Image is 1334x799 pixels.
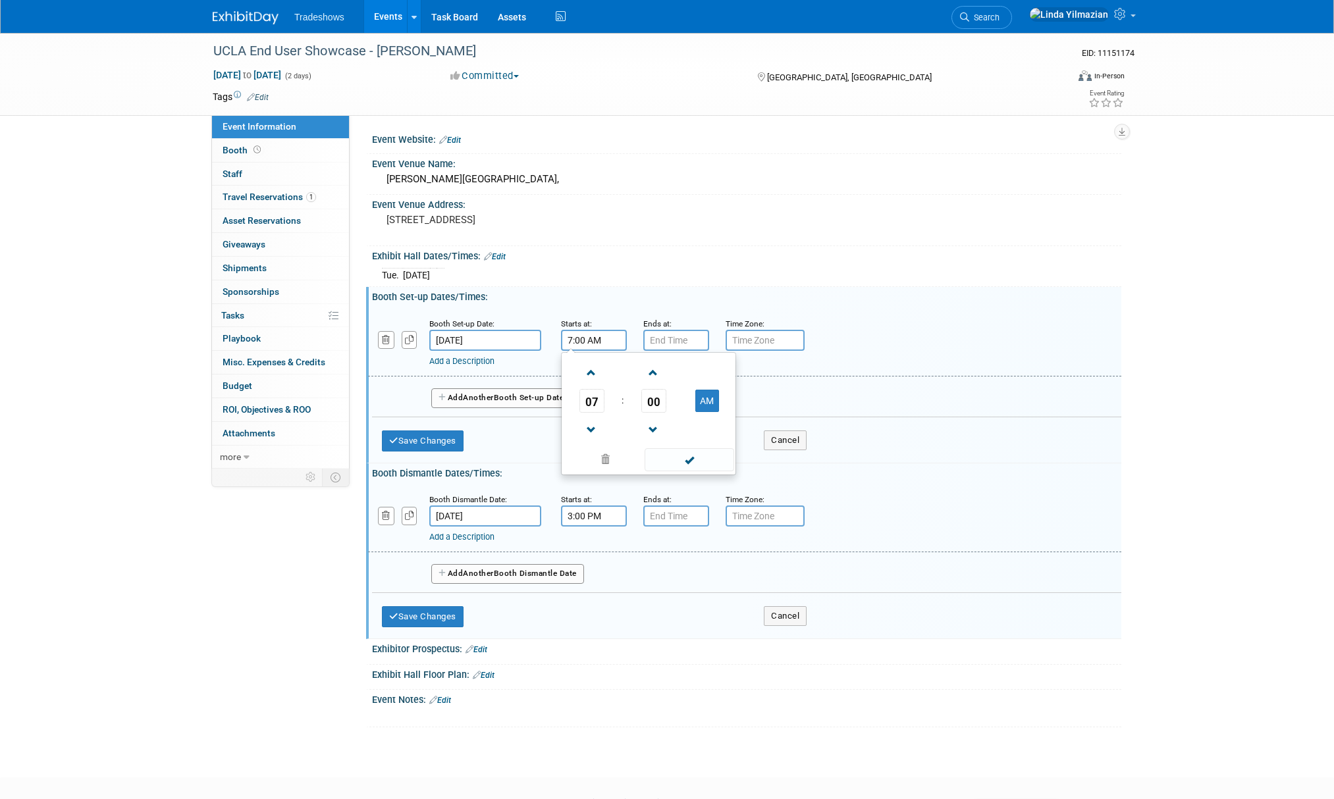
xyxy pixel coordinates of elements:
input: Time Zone [726,330,805,351]
a: Increment Minute [641,355,666,389]
pre: [STREET_ADDRESS] [387,214,670,226]
a: ROI, Objectives & ROO [212,398,349,421]
td: Toggle Event Tabs [323,469,350,486]
span: Travel Reservations [223,192,316,202]
input: Start Time [561,330,627,351]
a: Tasks [212,304,349,327]
span: Search [969,13,1000,22]
button: AddAnotherBooth Dismantle Date [431,564,584,584]
a: Done [644,451,735,470]
span: Attachments [223,428,275,438]
input: Start Time [561,505,627,527]
div: UCLA End User Showcase - [PERSON_NAME] [209,39,1047,63]
input: Time Zone [726,505,805,527]
a: Shipments [212,257,349,280]
a: Increment Hour [579,355,604,389]
div: Exhibitor Prospectus: [372,639,1121,656]
span: Tradeshows [294,12,344,22]
button: Save Changes [382,430,464,451]
small: Time Zone: [726,495,764,504]
small: Starts at: [561,495,592,504]
span: to [241,70,253,80]
button: Cancel [764,606,807,626]
small: Ends at: [643,495,672,504]
td: Tue. [382,269,403,282]
a: Clear selection [564,451,646,469]
div: Booth Dismantle Dates/Times: [372,463,1121,480]
input: Date [429,505,541,527]
a: Giveaways [212,233,349,256]
button: Committed [446,69,524,83]
a: Event Information [212,115,349,138]
div: Event Rating [1088,90,1124,97]
a: Asset Reservations [212,209,349,232]
span: Another [463,393,494,402]
td: : [619,389,626,413]
td: [DATE] [403,269,430,282]
span: [DATE] [DATE] [213,69,282,81]
div: Exhibit Hall Floor Plan: [372,665,1121,682]
span: Event ID: 11151174 [1082,48,1134,58]
small: Ends at: [643,319,672,328]
div: Event Notes: [372,690,1121,707]
span: Booth not reserved yet [251,145,263,155]
small: Time Zone: [726,319,764,328]
a: Sponsorships [212,280,349,303]
span: Tasks [221,310,244,321]
a: Attachments [212,422,349,445]
small: Booth Set-up Date: [429,319,494,328]
a: Decrement Minute [641,413,666,446]
div: Exhibit Hall Dates/Times: [372,246,1121,263]
a: Staff [212,163,349,186]
span: Asset Reservations [223,215,301,226]
span: Event Information [223,121,296,132]
span: Misc. Expenses & Credits [223,357,325,367]
a: more [212,446,349,469]
a: Add a Description [429,532,494,542]
div: Booth Set-up Dates/Times: [372,287,1121,303]
div: Event Format [989,68,1125,88]
img: Linda Yilmazian [1029,7,1109,22]
a: Misc. Expenses & Credits [212,351,349,374]
a: Playbook [212,327,349,350]
a: Search [951,6,1012,29]
button: Cancel [764,430,807,450]
td: Tags [213,90,269,103]
a: Edit [473,671,494,680]
span: more [220,451,241,462]
a: Edit [484,252,506,261]
a: Budget [212,374,349,398]
a: Booth [212,139,349,162]
span: Shipments [223,263,267,273]
div: Event Venue Address: [372,195,1121,211]
a: Travel Reservations1 [212,186,349,209]
div: In-Person [1094,71,1125,81]
input: Date [429,330,541,351]
span: [GEOGRAPHIC_DATA], [GEOGRAPHIC_DATA] [767,72,932,82]
small: Booth Dismantle Date: [429,495,507,504]
a: Add a Description [429,356,494,366]
div: Event Venue Name: [372,154,1121,170]
a: Edit [429,696,451,705]
a: Edit [466,645,487,654]
td: Personalize Event Tab Strip [300,469,323,486]
input: End Time [643,505,709,527]
button: AddAnotherBooth Set-up Date [431,388,571,408]
button: AM [695,390,719,412]
img: Format-Inperson.png [1079,70,1092,81]
span: Pick Hour [579,389,604,413]
span: Pick Minute [641,389,666,413]
span: 1 [306,192,316,202]
span: Budget [223,380,252,391]
span: Sponsorships [223,286,279,297]
input: End Time [643,330,709,351]
small: Starts at: [561,319,592,328]
a: Edit [247,93,269,102]
span: ROI, Objectives & ROO [223,404,311,415]
span: Another [463,569,494,578]
span: Giveaways [223,239,265,249]
div: [PERSON_NAME][GEOGRAPHIC_DATA], [382,169,1111,190]
span: Booth [223,145,263,155]
span: Playbook [223,333,261,344]
a: Edit [439,136,461,145]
